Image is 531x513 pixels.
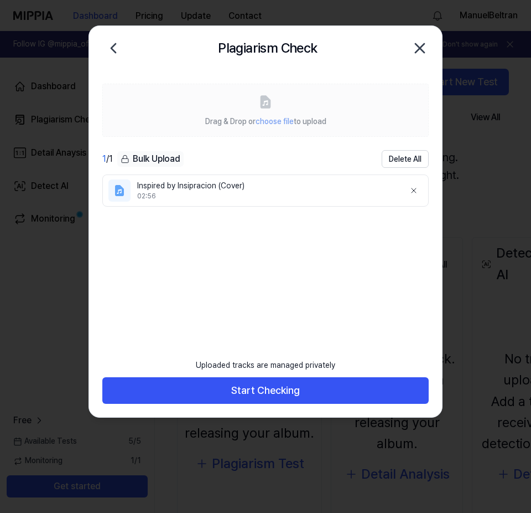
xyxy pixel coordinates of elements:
div: 02:56 [137,192,396,201]
button: Delete All [382,150,429,168]
span: choose file [256,117,294,126]
button: Bulk Upload [117,151,184,167]
button: Start Checking [102,377,429,404]
h2: Plagiarism Check [218,38,317,59]
div: Inspired by Insipracion (Cover) [137,181,396,192]
span: 1 [102,153,106,164]
div: / 1 [102,152,113,166]
div: Uploaded tracks are managed privately [189,353,342,378]
span: Drag & Drop or to upload [205,117,326,126]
